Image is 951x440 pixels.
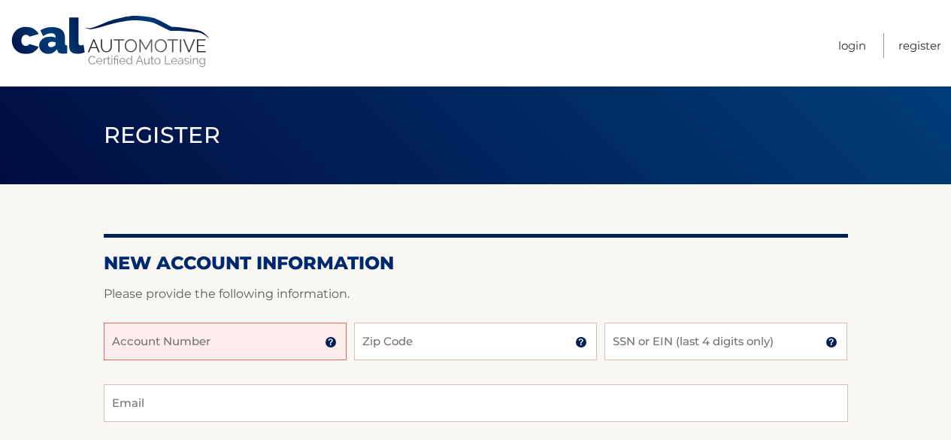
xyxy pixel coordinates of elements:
img: tooltip.svg [575,336,587,348]
span: Register [104,121,221,149]
input: Account Number [104,323,347,360]
p: Please provide the following information. [104,284,848,305]
a: Register [898,33,941,58]
input: SSN or EIN (last 4 digits only) [604,323,847,360]
img: tooltip.svg [825,336,837,348]
h2: New Account Information [104,252,848,275]
a: Login [838,33,866,58]
input: Email [104,384,848,422]
a: Cal Automotive [10,15,213,68]
input: Zip Code [354,323,597,360]
img: tooltip.svg [325,336,337,348]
